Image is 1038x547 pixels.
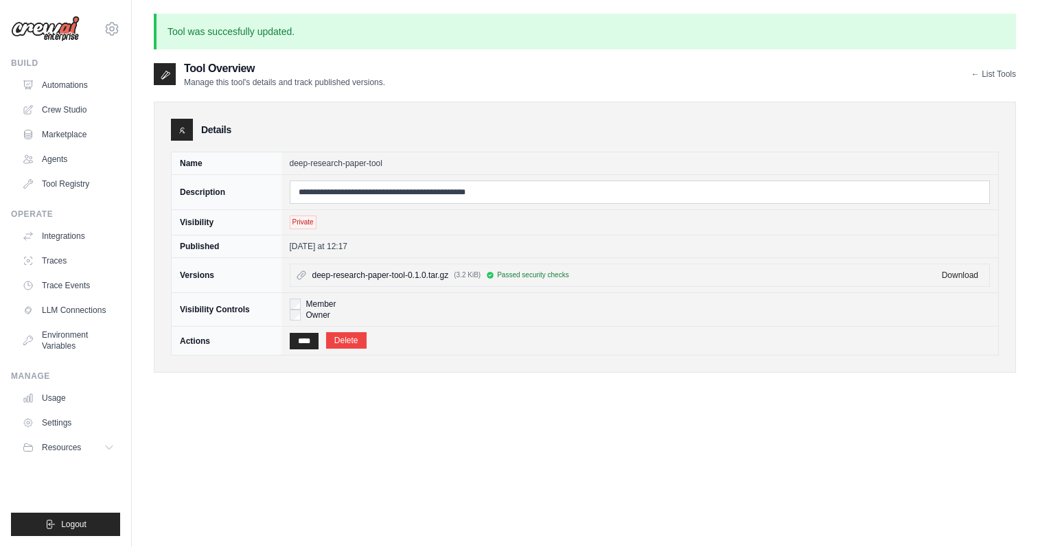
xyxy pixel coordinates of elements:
div: Manage [11,371,120,382]
label: Member [306,299,336,310]
a: Tool Registry [16,173,120,195]
a: Delete [326,332,367,349]
a: Download [942,270,978,280]
img: Logo [11,16,80,42]
span: Logout [61,519,86,530]
a: Crew Studio [16,99,120,121]
th: Description [172,175,281,210]
th: Actions [172,327,281,356]
label: Owner [306,310,330,321]
p: Manage this tool's details and track published versions. [184,77,385,88]
a: Automations [16,74,120,96]
a: Environment Variables [16,324,120,357]
a: Usage [16,387,120,409]
span: (3.2 KiB) [454,270,481,281]
a: Agents [16,148,120,170]
a: Settings [16,412,120,434]
td: deep-research-paper-tool [281,152,999,175]
span: Passed security checks [497,270,569,281]
h3: Details [201,123,231,137]
th: Name [172,152,281,175]
div: Operate [11,209,120,220]
a: Trace Events [16,275,120,296]
span: Private [290,216,316,229]
button: Resources [16,437,120,458]
a: Integrations [16,225,120,247]
th: Versions [172,258,281,293]
button: Logout [11,513,120,536]
a: ← List Tools [971,69,1016,80]
span: deep-research-paper-tool-0.1.0.tar.gz [312,270,449,281]
h2: Tool Overview [184,60,385,77]
p: Tool was succesfully updated. [154,14,1016,49]
a: Marketplace [16,124,120,146]
th: Visibility [172,210,281,235]
div: Build [11,58,120,69]
th: Published [172,235,281,258]
th: Visibility Controls [172,293,281,327]
a: LLM Connections [16,299,120,321]
a: Traces [16,250,120,272]
span: Resources [42,442,81,453]
time: August 29, 2025 at 12:17 PDT [290,242,348,251]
